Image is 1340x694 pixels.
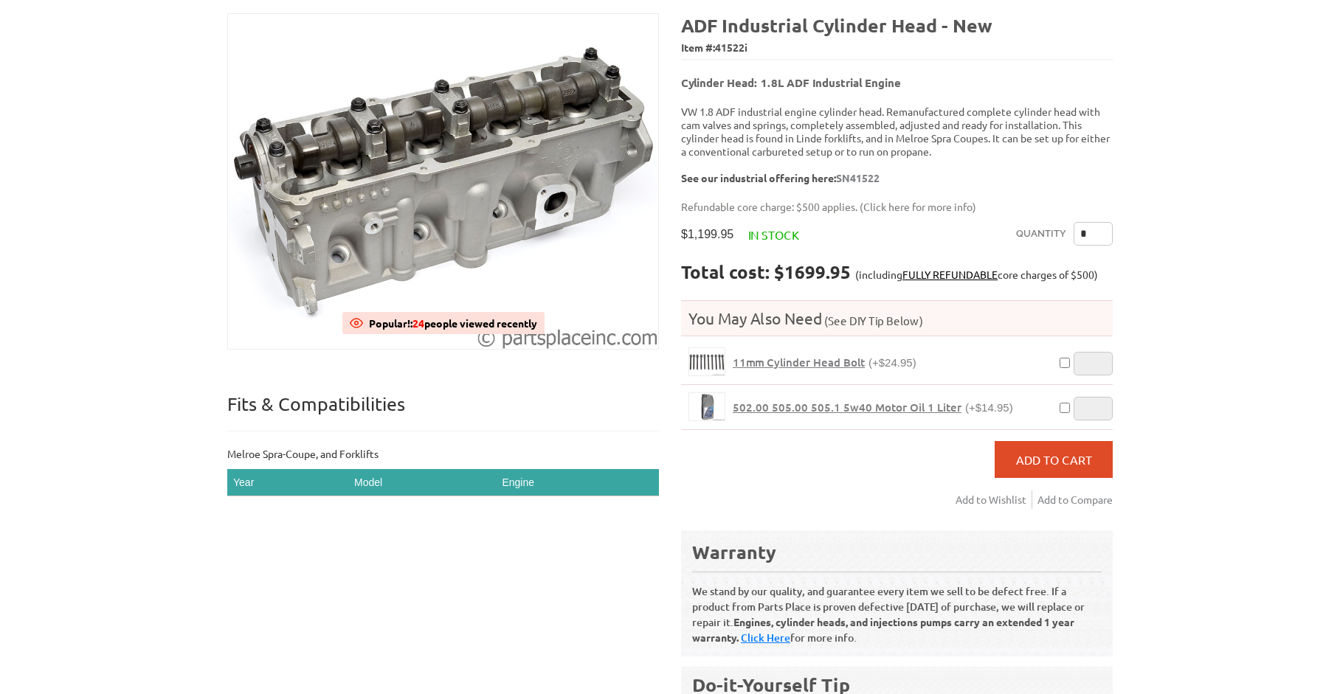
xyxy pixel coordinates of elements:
th: Model [348,469,496,496]
b: See our industrial offering here: [681,171,880,184]
th: Year [227,469,348,496]
span: Add to Cart [1016,452,1092,467]
span: 41522i [715,41,747,54]
button: Add to Cart [995,441,1113,478]
a: 502.00 505.00 505.1 5w40 Motor Oil 1 Liter [688,392,725,421]
span: 502.00 505.00 505.1 5w40 Motor Oil 1 Liter [733,400,961,414]
span: In stock [748,227,799,242]
img: 11mm Cylinder Head Bolt [689,348,725,375]
a: Add to Compare [1037,490,1113,509]
strong: Total cost: $1699.95 [681,260,851,283]
a: Click here for more info [863,200,973,213]
b: Engines, cylinder heads, and injections pumps carry an extended 1 year warranty. [692,615,1074,644]
a: 502.00 505.00 505.1 5w40 Motor Oil 1 Liter(+$14.95) [733,400,1013,414]
p: Refundable core charge: $500 applies. ( ) [681,199,1102,215]
th: Engine [496,469,659,496]
span: (including core charges of $500) [855,268,1098,281]
h4: You May Also Need [681,308,1113,328]
b: ADF Industrial Cylinder Head - New [681,13,992,37]
span: $1,199.95 [681,227,733,241]
span: Item #: [681,38,1113,59]
span: (+$14.95) [965,401,1013,414]
span: 11mm Cylinder Head Bolt [733,355,865,369]
a: SN41522 [836,171,880,184]
a: 11mm Cylinder Head Bolt [688,347,725,376]
img: 502.00 505.00 505.1 5w40 Motor Oil 1 Liter [689,393,725,420]
a: Click Here [741,631,790,645]
div: Warranty [692,540,1102,564]
p: Melroe Spra-Coupe, and Forklifts [227,446,659,462]
p: Fits & Compatibilities [227,392,659,431]
span: (+$24.95) [868,356,916,369]
a: FULLY REFUNDABLE [902,268,998,281]
label: Quantity [1016,222,1066,246]
b: Cylinder Head: 1.8L ADF Industrial Engine [681,75,901,90]
a: 11mm Cylinder Head Bolt(+$24.95) [733,355,916,369]
span: (See DIY Tip Below) [822,313,923,327]
p: We stand by our quality, and guarantee every item we sell to be defect free. If a product from Pa... [692,572,1102,645]
a: Add to Wishlist [956,490,1032,509]
p: VW 1.8 ADF industrial engine cylinder head. Remanufactured complete cylinder head with cam valves... [681,105,1113,184]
